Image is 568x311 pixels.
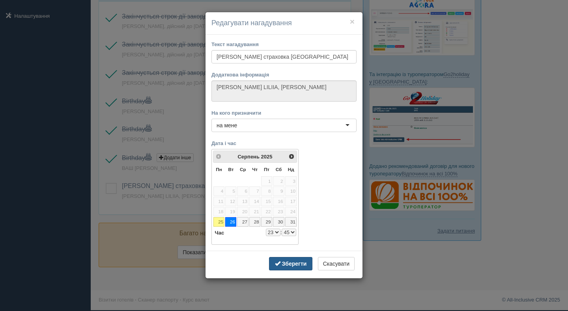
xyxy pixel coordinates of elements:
[213,217,225,227] a: 25
[287,152,296,161] a: Наст>
[264,167,269,172] span: П
[237,217,248,227] a: 27
[318,257,355,270] button: Скасувати
[350,17,355,26] button: ×
[252,167,258,172] span: Четвер
[228,167,234,172] span: Вівторок
[225,217,236,227] a: 26
[269,257,312,270] button: Зберегти
[261,217,272,227] a: 29
[211,109,357,117] label: На кого призначити
[240,167,246,172] span: Середа
[288,153,295,160] span: Наст>
[213,229,224,237] dt: Час
[216,167,222,172] span: Понеділок
[276,167,282,172] span: Субота
[211,18,357,28] h4: Редагувати нагадування
[282,261,307,267] b: Зберегти
[249,217,260,227] a: 28
[217,121,237,129] div: на мене
[288,167,294,172] span: Неділя
[285,217,297,227] a: 31
[261,154,273,160] span: 2025
[211,140,357,147] label: Дата і час
[211,41,357,48] label: Текст нагадування
[273,217,284,227] a: 30
[211,71,357,78] label: Додаткова інформація
[237,154,260,160] span: Серпень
